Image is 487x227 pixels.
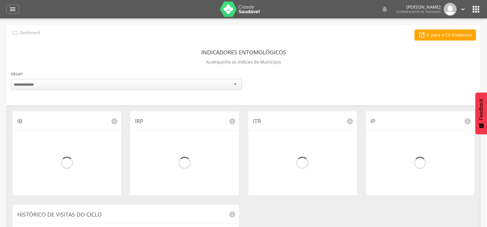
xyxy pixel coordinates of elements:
a: Ir para o CS Endemias [414,29,476,41]
p: Dashboard [20,30,40,35]
i: info [229,211,236,218]
a:  [6,5,19,14]
a:  [381,3,388,16]
i:  [471,4,481,14]
i:  [9,6,16,13]
i:  [12,29,19,36]
label: Ciclo [11,71,23,77]
i: info [346,118,354,125]
span: Feedback [478,99,484,120]
i: info [464,118,471,125]
i: info [229,118,236,125]
i:  [381,6,388,13]
p: IP [371,117,470,125]
i: info [111,118,118,125]
p: IRP [135,117,234,125]
p: Histórico de Visitas do Ciclo [17,211,234,219]
p: [PERSON_NAME] [396,5,441,9]
p: ITR [253,117,352,125]
i:  [418,32,425,38]
button: Feedback - Mostrar pesquisa [475,92,487,134]
p: Acompanhe os índices do Município [206,58,281,66]
i:  [460,6,466,13]
a:  [460,3,466,16]
span: Coordenador de Endemias [396,10,441,14]
header: Indicadores Entomológicos [201,47,286,58]
p: IB [17,117,116,125]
